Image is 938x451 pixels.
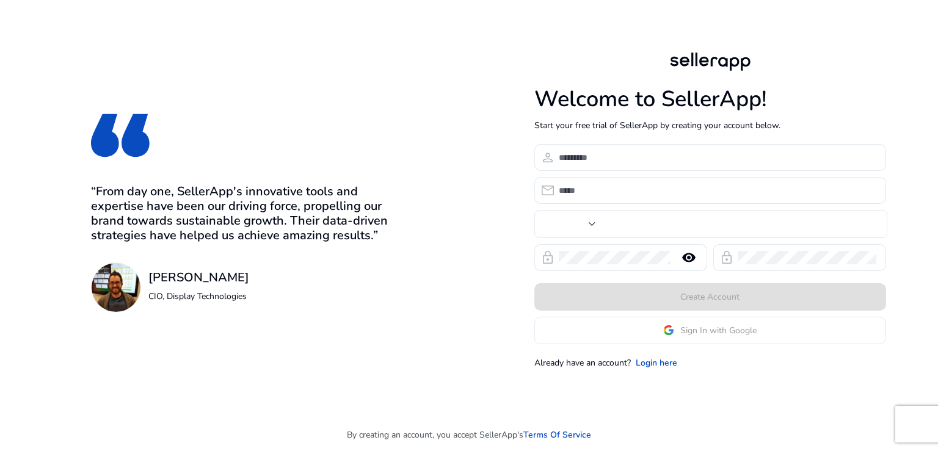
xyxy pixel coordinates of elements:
p: Start your free trial of SellerApp by creating your account below. [534,119,886,132]
mat-icon: remove_red_eye [674,250,703,265]
span: lock [540,250,555,265]
span: lock [719,250,734,265]
a: Terms Of Service [523,428,591,441]
h1: Welcome to SellerApp! [534,86,886,112]
p: CIO, Display Technologies [148,290,249,303]
h3: “From day one, SellerApp's innovative tools and expertise have been our driving force, propelling... [91,184,404,243]
h3: [PERSON_NAME] [148,270,249,285]
span: person [540,150,555,165]
p: Already have an account? [534,356,631,369]
a: Login here [636,356,677,369]
span: email [540,183,555,198]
